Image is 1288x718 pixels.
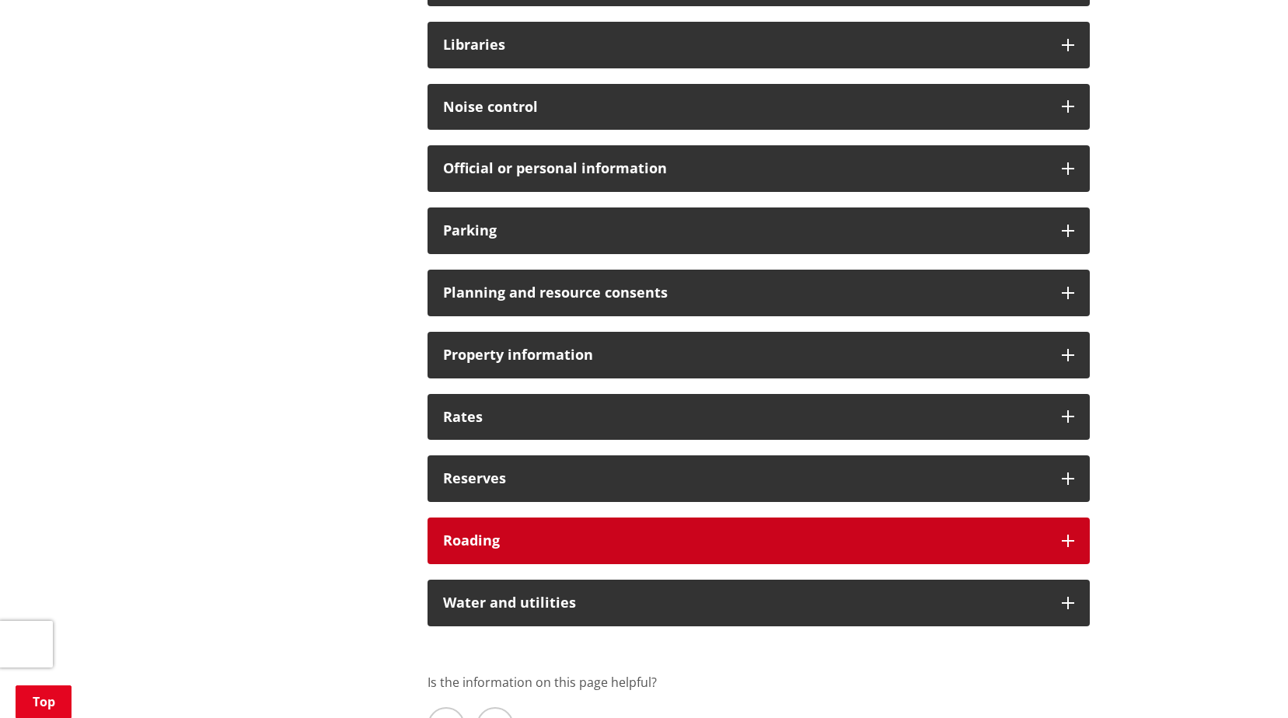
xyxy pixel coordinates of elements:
h3: Roading [443,533,1046,549]
h3: Rates [443,410,1046,425]
h3: Planning and resource consents [443,285,1046,301]
iframe: Messenger Launcher [1216,653,1272,709]
h3: Noise control [443,99,1046,115]
h3: Reserves [443,471,1046,486]
h3: Water and utilities [443,595,1046,611]
h3: Libraries [443,37,1046,53]
h3: Parking [443,223,1046,239]
a: Top [16,685,72,718]
h3: Official or personal information [443,161,1046,176]
p: Is the information on this page helpful? [428,673,1090,692]
h3: Property information [443,347,1046,363]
